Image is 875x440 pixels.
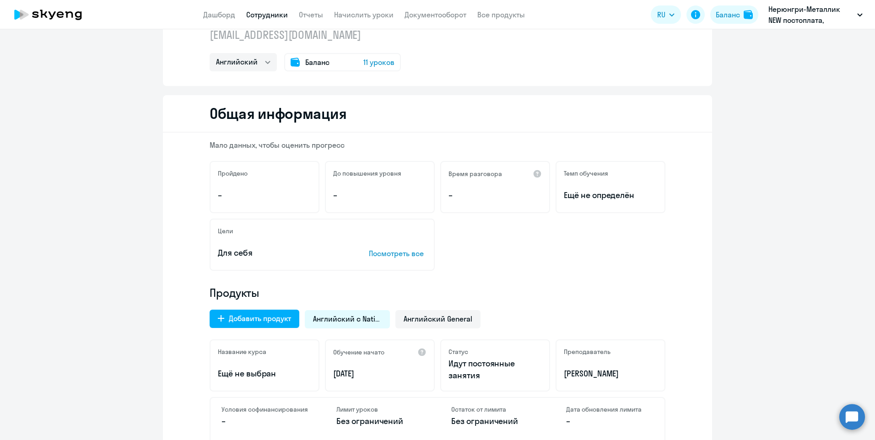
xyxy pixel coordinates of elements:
[566,415,654,427] p: –
[564,189,657,201] span: Ещё не определён
[210,310,299,328] button: Добавить продукт
[221,405,309,413] h4: Условия софинансирования
[210,104,346,123] h2: Общая информация
[218,189,311,201] p: –
[451,415,539,427] p: Без ограничений
[564,348,610,356] h5: Преподаватель
[203,10,235,19] a: Дашборд
[313,314,382,324] span: Английский с Native
[363,57,394,68] span: 11 уроков
[448,358,542,381] p: Идут постоянные занятия
[246,10,288,19] a: Сотрудники
[210,27,401,42] p: [EMAIL_ADDRESS][DOMAIN_NAME]
[716,9,740,20] div: Баланс
[744,10,753,19] img: balance
[336,405,424,413] h4: Лимит уроков
[448,348,468,356] h5: Статус
[334,10,394,19] a: Начислить уроки
[218,348,266,356] h5: Название курса
[564,169,608,177] h5: Темп обучения
[405,10,466,19] a: Документооборот
[333,169,401,177] h5: До повышения уровня
[448,170,502,178] h5: Время разговора
[369,248,427,259] p: Посмотреть все
[210,285,665,300] h4: Продукты
[451,405,539,413] h4: Остаток от лимита
[764,4,867,26] button: Нерюнгри-Металлик NEW постоплата, НОРДГОЛД МЕНЕДЖМЕНТ, ООО
[404,314,472,324] span: Английский General
[768,4,853,26] p: Нерюнгри-Металлик NEW постоплата, НОРДГОЛД МЕНЕДЖМЕНТ, ООО
[651,5,681,24] button: RU
[218,169,248,177] h5: Пройдено
[218,368,311,380] p: Ещё не выбран
[333,368,427,380] p: [DATE]
[218,227,233,235] h5: Цели
[229,313,291,324] div: Добавить продукт
[448,189,542,201] p: –
[305,57,329,68] span: Баланс
[566,405,654,413] h4: Дата обновления лимита
[333,348,384,356] h5: Обучение начато
[657,9,665,20] span: RU
[210,140,665,150] p: Мало данных, чтобы оценить прогресс
[333,189,427,201] p: –
[299,10,323,19] a: Отчеты
[336,415,424,427] p: Без ограничений
[710,5,758,24] button: Балансbalance
[218,247,340,259] p: Для себя
[477,10,525,19] a: Все продукты
[221,415,309,427] p: –
[564,368,657,380] p: [PERSON_NAME]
